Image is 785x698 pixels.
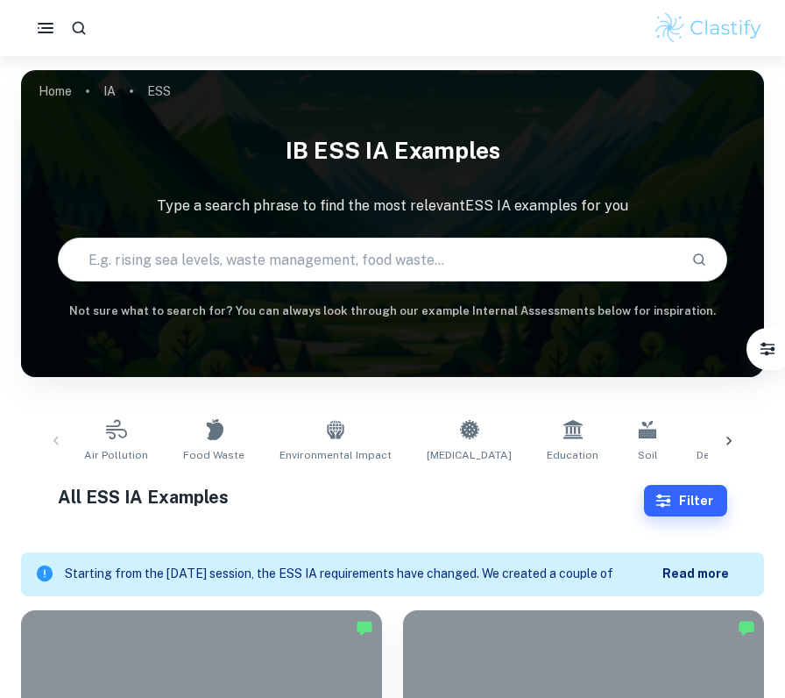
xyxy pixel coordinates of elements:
[58,484,643,510] h1: All ESS IA Examples
[653,11,764,46] img: Clastify logo
[65,565,662,584] p: Starting from the [DATE] session, the ESS IA requirements have changed. We created a couple of ex...
[662,566,729,580] b: Read more
[147,82,171,101] p: ESS
[750,331,785,367] button: Filter
[103,79,116,103] a: IA
[427,447,512,463] span: [MEDICAL_DATA]
[84,447,148,463] span: Air Pollution
[697,447,768,463] span: Deforestation
[59,235,676,284] input: E.g. rising sea levels, waste management, food waste...
[638,447,658,463] span: Soil
[684,245,714,274] button: Search
[644,485,727,516] button: Filter
[183,447,244,463] span: Food Waste
[39,79,72,103] a: Home
[21,303,764,320] h6: Not sure what to search for? You can always look through our example Internal Assessments below f...
[21,196,764,217] p: Type a search phrase to find the most relevant ESS IA examples for you
[21,126,764,174] h1: IB ESS IA examples
[738,619,755,637] img: Marked
[547,447,598,463] span: Education
[279,447,392,463] span: Environmental Impact
[356,619,373,637] img: Marked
